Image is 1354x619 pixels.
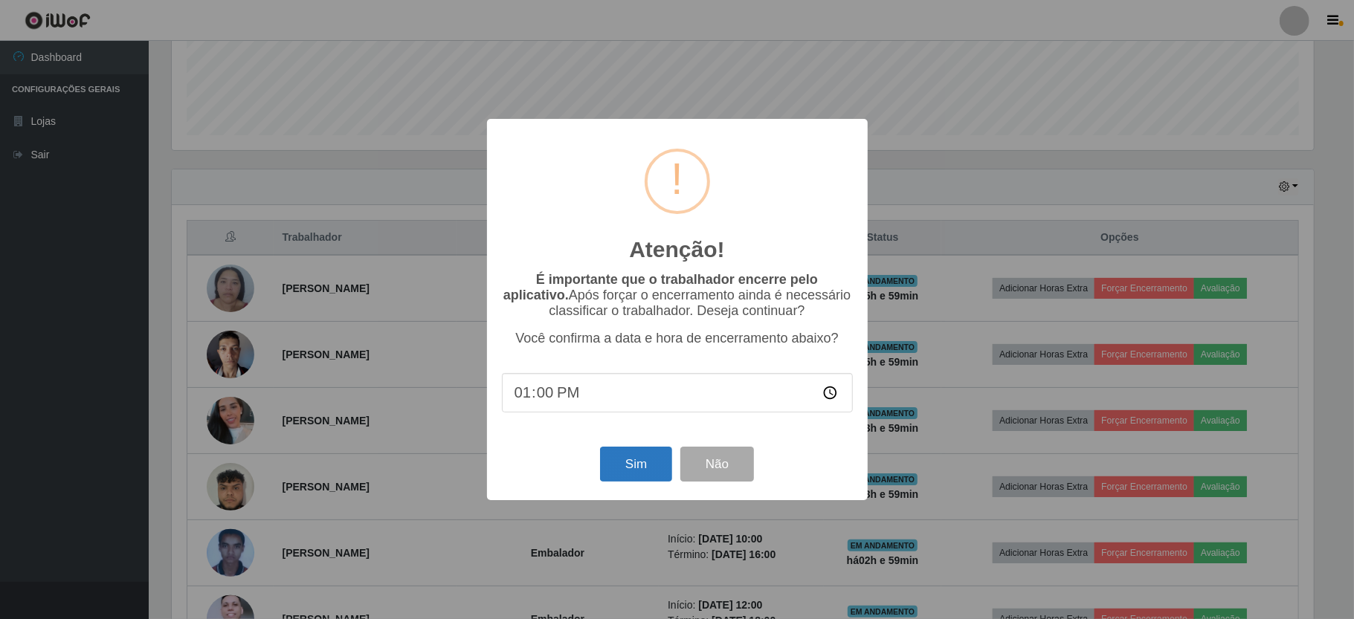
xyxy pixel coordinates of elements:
[503,272,818,302] b: É importante que o trabalhador encerre pelo aplicativo.
[680,447,754,482] button: Não
[629,236,724,263] h2: Atenção!
[502,272,853,319] p: Após forçar o encerramento ainda é necessário classificar o trabalhador. Deseja continuar?
[600,447,672,482] button: Sim
[502,331,853,346] p: Você confirma a data e hora de encerramento abaixo?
